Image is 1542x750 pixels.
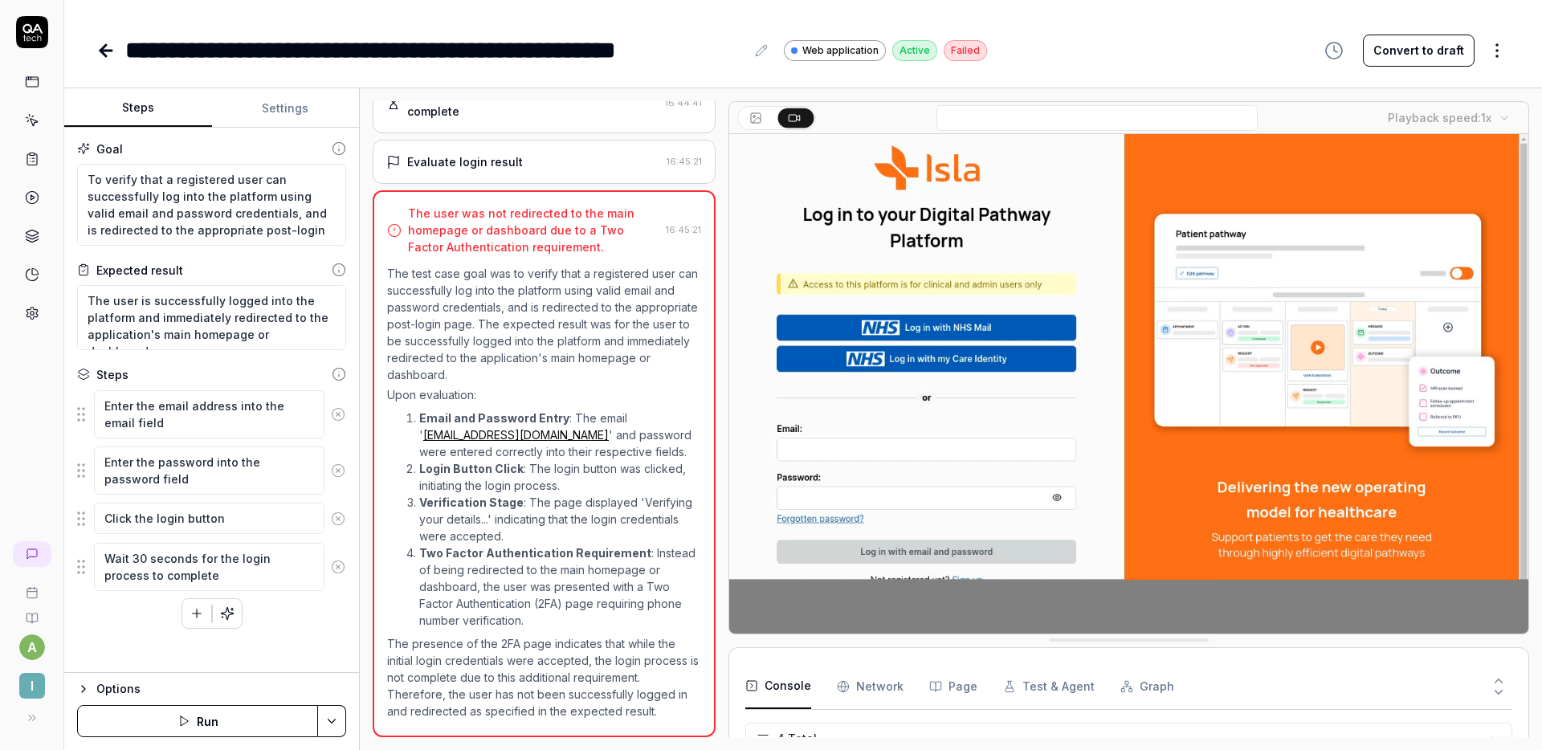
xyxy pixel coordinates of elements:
[324,503,352,535] button: Remove step
[407,86,659,120] div: Wait 30 seconds for the login process to complete
[1120,664,1174,709] button: Graph
[77,389,346,439] div: Suggestions
[96,679,346,699] div: Options
[666,224,701,235] time: 16:45:21
[77,679,346,699] button: Options
[324,551,352,583] button: Remove step
[19,673,45,699] span: I
[387,635,701,719] p: The presence of the 2FA page indicates that while the initial login credentials were accepted, th...
[324,398,352,430] button: Remove step
[419,494,701,544] li: : The page displayed 'Verifying your details...' indicating that the login credentials were accep...
[6,599,57,625] a: Documentation
[407,153,523,170] div: Evaluate login result
[212,89,360,128] button: Settings
[1315,35,1353,67] button: View version history
[324,454,352,487] button: Remove step
[387,265,701,383] p: The test case goal was to verify that a registered user can successfully log into the platform us...
[1388,109,1491,126] div: Playback speed:
[423,428,609,442] a: [EMAIL_ADDRESS][DOMAIN_NAME]
[784,39,886,61] a: Web application
[419,544,701,629] li: : Instead of being redirected to the main homepage or dashboard, the user was presented with a Tw...
[419,410,701,460] li: : The email ' ' and password were entered correctly into their respective fields.
[13,541,51,567] a: New conversation
[944,40,987,61] div: Failed
[419,546,651,560] strong: Two Factor Authentication Requirement
[929,664,977,709] button: Page
[77,446,346,495] div: Suggestions
[1003,664,1095,709] button: Test & Agent
[419,411,569,425] strong: Email and Password Entry
[387,386,701,403] p: Upon evaluation:
[77,542,346,592] div: Suggestions
[1363,35,1475,67] button: Convert to draft
[837,664,904,709] button: Network
[408,205,659,255] div: The user was not redirected to the main homepage or dashboard due to a Two Factor Authentication ...
[667,156,702,167] time: 16:45:21
[419,460,701,494] li: : The login button was clicked, initiating the login process.
[419,462,524,475] strong: Login Button Click
[665,97,702,108] time: 16:44:41
[419,495,524,509] strong: Verification Stage
[96,262,183,279] div: Expected result
[745,664,811,709] button: Console
[6,573,57,599] a: Book a call with us
[64,89,212,128] button: Steps
[96,366,128,383] div: Steps
[802,43,879,58] span: Web application
[6,660,57,702] button: I
[77,502,346,536] div: Suggestions
[77,705,318,737] button: Run
[96,141,123,157] div: Goal
[892,40,937,61] div: Active
[19,634,45,660] button: a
